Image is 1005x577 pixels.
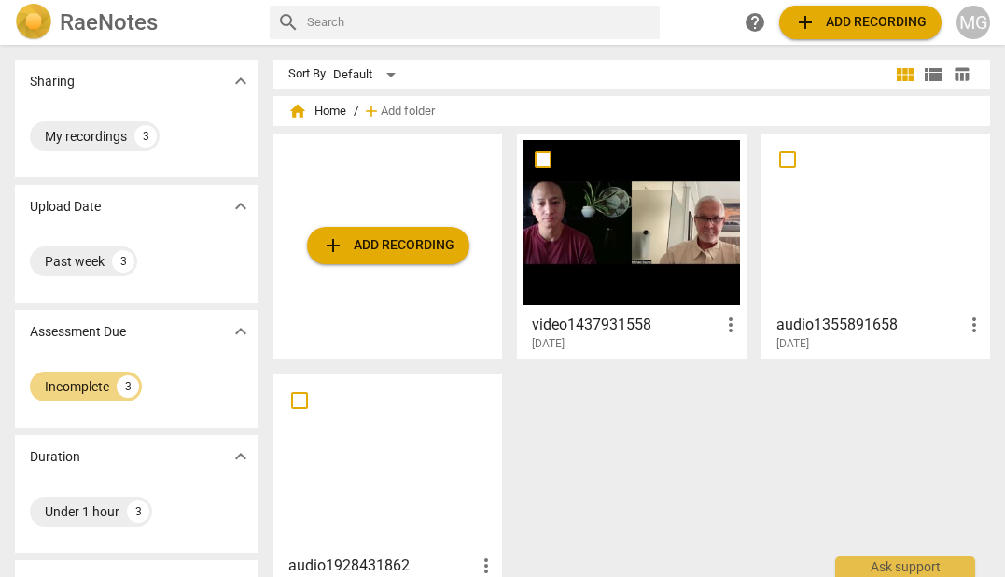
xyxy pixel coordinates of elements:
[288,555,475,577] h3: audio1928431862
[779,6,942,39] button: Upload
[794,11,927,34] span: Add recording
[230,445,252,468] span: expand_more
[15,4,255,41] a: LogoRaeNotes
[794,11,817,34] span: add
[112,250,134,273] div: 3
[45,377,109,396] div: Incomplete
[307,227,469,264] button: Upload
[776,314,963,336] h3: audio1355891658
[532,314,719,336] h3: video1437931558
[15,4,52,41] img: Logo
[956,6,990,39] button: MG
[30,322,126,342] p: Assessment Due
[60,9,158,35] h2: RaeNotes
[768,140,984,351] a: audio1355891658[DATE]
[227,443,255,471] button: Show more
[227,192,255,220] button: Show more
[134,125,157,148] div: 3
[475,555,497,577] span: more_vert
[30,72,75,91] p: Sharing
[230,70,252,92] span: expand_more
[288,102,346,120] span: Home
[891,61,919,89] button: Tile view
[227,67,255,95] button: Show more
[127,500,149,523] div: 3
[532,336,565,352] span: [DATE]
[322,234,454,257] span: Add recording
[227,317,255,345] button: Show more
[230,320,252,343] span: expand_more
[333,60,402,90] div: Default
[45,502,119,521] div: Under 1 hour
[953,65,970,83] span: table_chart
[230,195,252,218] span: expand_more
[963,314,985,336] span: more_vert
[947,61,975,89] button: Table view
[30,197,101,217] p: Upload Date
[922,63,944,86] span: view_list
[322,234,344,257] span: add
[45,127,127,146] div: My recordings
[381,105,435,119] span: Add folder
[30,447,80,467] p: Duration
[117,375,139,398] div: 3
[307,7,652,37] input: Search
[288,102,307,120] span: home
[894,63,916,86] span: view_module
[362,102,381,120] span: add
[288,67,326,81] div: Sort By
[719,314,742,336] span: more_vert
[277,11,300,34] span: search
[45,252,105,271] div: Past week
[354,105,358,119] span: /
[523,140,739,351] a: video1437931558[DATE]
[744,11,766,34] span: help
[835,556,975,577] div: Ask support
[919,61,947,89] button: List view
[738,6,772,39] a: Help
[776,336,809,352] span: [DATE]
